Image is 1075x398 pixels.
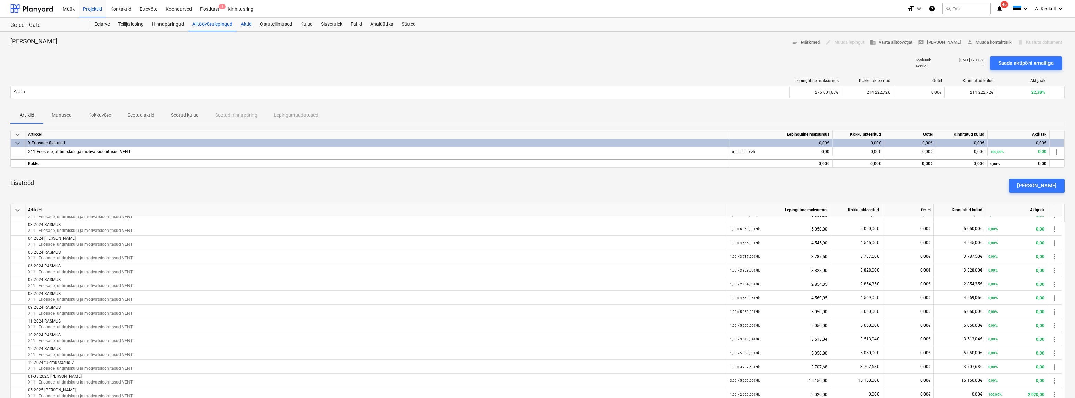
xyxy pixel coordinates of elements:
div: 0,00 [988,263,1044,277]
span: 0,00€ [974,149,984,154]
span: Vaata alltöövõtjat [870,39,912,47]
p: 07.2024 RASMUS [28,277,724,283]
div: Artikkel [25,130,729,139]
small: 3,00 × 5 050,00€ / tk [730,379,760,382]
span: 5 050,00€ [860,323,879,328]
p: X11 | Eriosade juhtimiskulu ja motivatsioonitasud VENT [28,352,724,358]
span: 0,00€ [920,378,931,383]
button: Märkmed [789,37,823,48]
div: Aktijääk [988,130,1050,139]
a: Analüütika [366,18,397,31]
p: Lisatööd [10,179,34,187]
small: 1,00 × 4 569,05€ / tk [730,296,760,300]
p: X11 | Eriosade juhtimiskulu ja motivatsioonitasud VENT [28,366,724,371]
span: more_vert [1050,294,1058,302]
iframe: Chat Widget [1041,365,1075,398]
div: 0,00 [988,222,1044,236]
p: X11 | Eriosade juhtimiskulu ja motivatsioonitasud VENT [28,269,724,275]
div: Aktid [237,18,256,31]
div: 5 050,00 [730,222,827,236]
p: X11 | Eriosade juhtimiskulu ja motivatsioonitasud VENT [28,324,724,330]
small: 1,00 × 3 828,00€ / tk [730,268,760,272]
div: 0,00€ [729,159,833,167]
span: 3 513,04€ [860,337,879,341]
small: 0,00% [990,162,1000,166]
p: Manused [52,112,72,119]
p: X11 | Eriosade juhtimiskulu ja motivatsioonitasud VENT [28,338,724,344]
span: 0,00€ [920,337,931,341]
span: 3 787,50€ [964,254,982,259]
small: 0,00% [988,337,998,341]
a: Ostutellimused [256,18,296,31]
p: 06.2024 RASMUS [28,263,724,269]
div: Lepinguline maksumus [727,204,830,216]
span: more_vert [1050,280,1058,288]
p: 05.2025 [PERSON_NAME] [28,387,724,393]
a: Tellija leping [114,18,148,31]
span: rate_review [918,39,924,45]
span: more_vert [1050,225,1058,233]
span: more_vert [1050,349,1058,357]
div: X11 Eriosade juhtimiskulu ja motivatsioonitasud VENT [28,147,726,156]
i: keyboard_arrow_down [1056,4,1065,13]
small: 0,00 × 1,00€ / tk [732,150,755,154]
small: 0,00% [988,255,998,258]
span: more_vert [1050,239,1058,247]
p: X11 | Eriosade juhtimiskulu ja motivatsioonitasud VENT [28,242,724,247]
p: Seotud aktid [127,112,154,119]
span: 0,00€ [871,149,881,154]
small: 1,00 × 5 050,00€ / tk [730,310,760,314]
p: 11.2024 RASMUS [28,318,724,324]
small: 0,00% [988,213,998,217]
small: 1,00 × 5 050,00€ / tk [730,227,760,231]
div: Ootel [896,78,942,83]
div: Kinnitatud kulud [948,78,994,83]
span: keyboard_arrow_down [13,139,22,147]
div: 276 001,07€ [789,87,841,98]
a: Sätted [397,18,420,31]
span: 1 [219,4,226,9]
small: 0,00% [988,241,998,245]
div: Artikkel [25,204,727,216]
span: 3 513,04€ [964,337,982,341]
small: 0,00% [988,310,998,314]
p: 03.2024 RASMUS [28,222,724,228]
span: 5 050,00€ [964,226,982,231]
span: 5 050,00€ [860,309,879,314]
i: keyboard_arrow_down [915,4,923,13]
div: 0,00€ [729,139,833,147]
span: Märkmed [792,39,820,47]
button: [PERSON_NAME] [1009,179,1065,193]
div: 0,00 [988,360,1044,374]
span: more_vert [1050,211,1058,220]
span: 5 050,00€ [964,213,982,217]
span: [PERSON_NAME] [918,39,961,47]
p: Artiklid [19,112,35,119]
small: 0,00% [988,296,998,300]
div: Lepinguline maksumus [793,78,839,83]
p: 04.2024 [PERSON_NAME] [28,236,724,242]
p: Saadetud : [916,58,931,62]
p: X11 | Eriosade juhtimiskulu ja motivatsioonitasud VENT [28,283,724,289]
div: 0,00 [988,318,1044,333]
div: 0,00 [990,160,1046,168]
span: 4 545,00€ [964,240,982,245]
a: Eelarve [90,18,114,31]
p: 09.2024 RASMUS [28,305,724,310]
span: 15 150,00€ [961,378,982,383]
a: Hinnapäringud [148,18,188,31]
div: 0,00 [990,147,1046,156]
span: more_vert [1052,148,1061,156]
a: Kulud [296,18,317,31]
div: Lepinguline maksumus [729,130,833,139]
span: 4 569,05€ [964,295,982,300]
span: 0,00€ [920,392,931,397]
span: person [967,39,973,45]
small: 1,00 × 2 854,35€ / tk [730,282,760,286]
p: X11 | Eriosade juhtimiskulu ja motivatsioonitasud VENT [28,255,724,261]
p: 12.2024 tulemustasud V [28,360,724,366]
span: 5 050,00€ [860,213,879,217]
